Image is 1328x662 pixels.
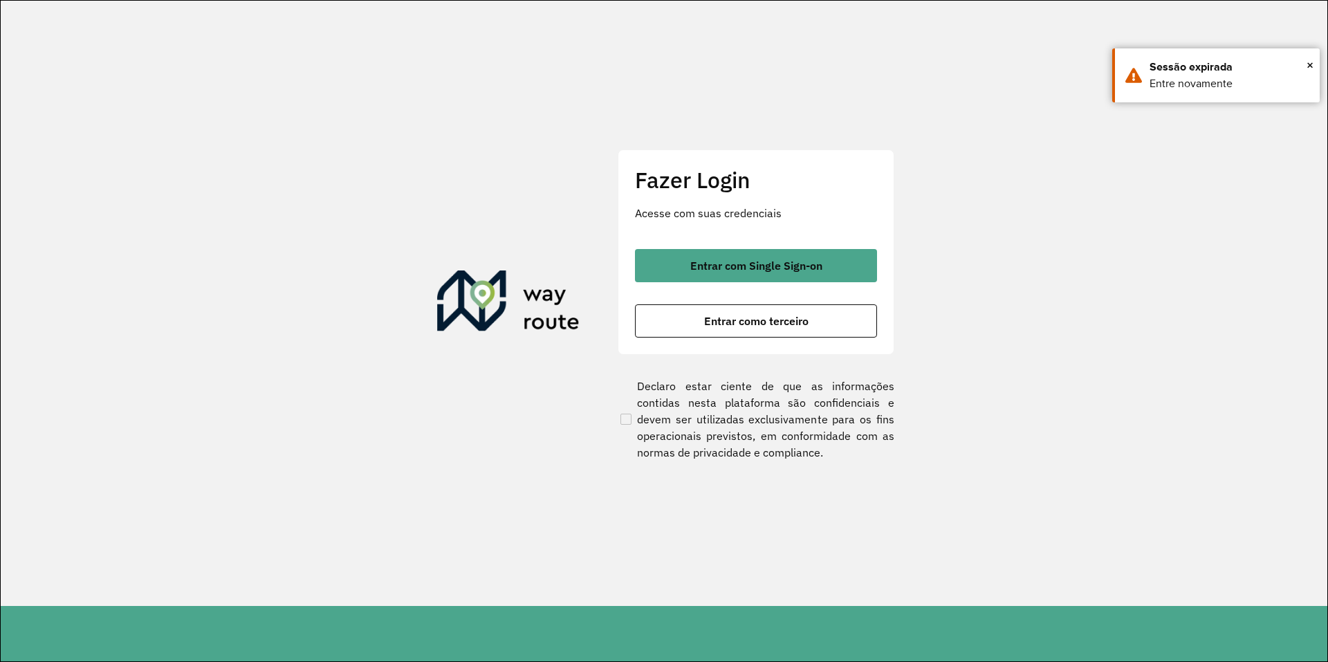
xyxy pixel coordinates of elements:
[1307,55,1313,75] span: ×
[1150,59,1309,75] div: Sessão expirada
[635,167,877,193] h2: Fazer Login
[635,304,877,338] button: button
[618,378,894,461] label: Declaro estar ciente de que as informações contidas nesta plataforma são confidenciais e devem se...
[635,249,877,282] button: button
[1307,55,1313,75] button: Close
[704,315,809,327] span: Entrar como terceiro
[437,270,580,337] img: Roteirizador AmbevTech
[1150,75,1309,92] div: Entre novamente
[635,205,877,221] p: Acesse com suas credenciais
[690,260,822,271] span: Entrar com Single Sign-on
